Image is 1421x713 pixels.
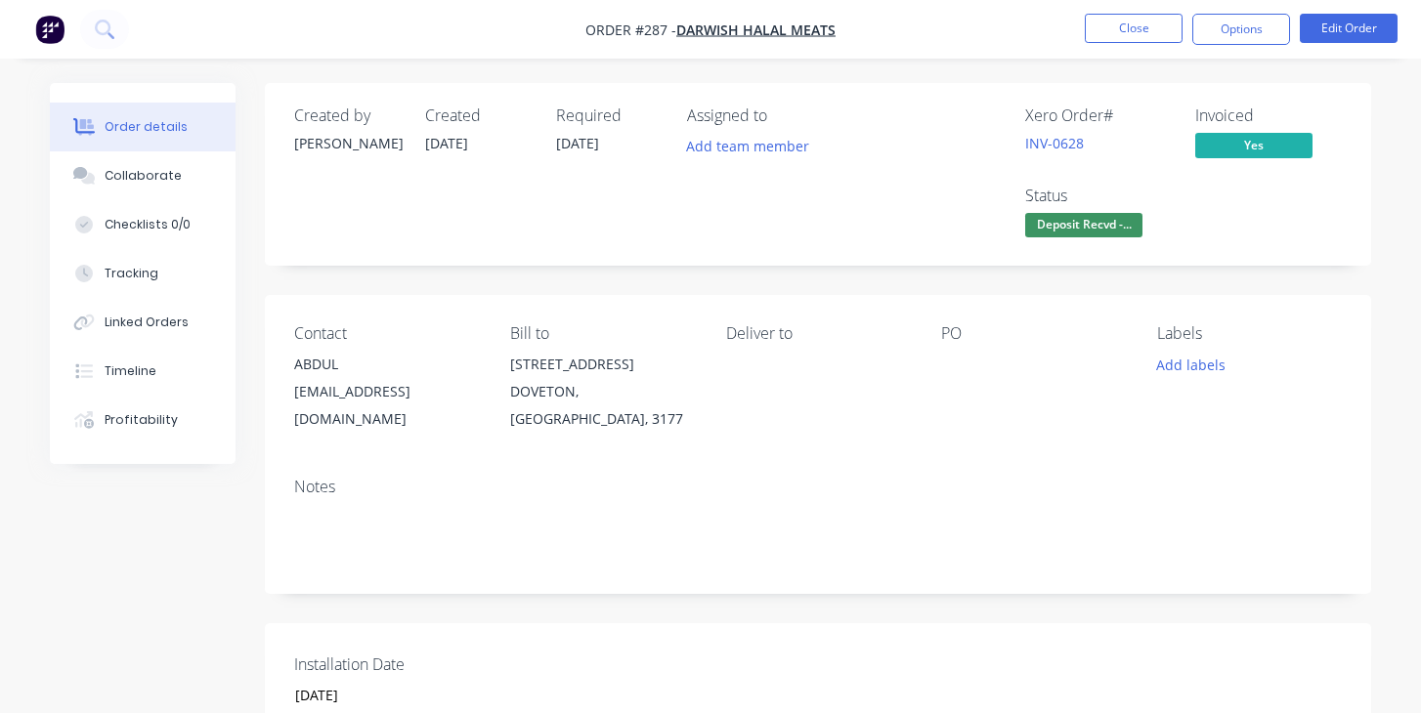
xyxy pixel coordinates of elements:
[105,362,156,380] div: Timeline
[1157,324,1342,343] div: Labels
[294,351,479,378] div: ABDUL
[294,324,479,343] div: Contact
[294,106,402,125] div: Created by
[50,151,236,200] button: Collaborate
[510,378,695,433] div: DOVETON, [GEOGRAPHIC_DATA], 3177
[585,21,676,39] span: Order #287 -
[510,324,695,343] div: Bill to
[294,378,479,433] div: [EMAIL_ADDRESS][DOMAIN_NAME]
[510,351,695,433] div: [STREET_ADDRESS]DOVETON, [GEOGRAPHIC_DATA], 3177
[50,200,236,249] button: Checklists 0/0
[1025,134,1084,152] a: INV-0628
[1085,14,1183,43] button: Close
[1300,14,1398,43] button: Edit Order
[510,351,695,378] div: [STREET_ADDRESS]
[50,347,236,396] button: Timeline
[50,103,236,151] button: Order details
[105,265,158,282] div: Tracking
[105,411,178,429] div: Profitability
[1195,106,1342,125] div: Invoiced
[1195,133,1313,157] span: Yes
[1025,213,1142,237] span: Deposit Recvd -...
[105,314,189,331] div: Linked Orders
[281,681,525,710] input: Enter date
[50,249,236,298] button: Tracking
[726,324,911,343] div: Deliver to
[556,106,664,125] div: Required
[425,106,533,125] div: Created
[105,167,182,185] div: Collaborate
[294,478,1342,496] div: Notes
[676,133,820,159] button: Add team member
[687,133,820,159] button: Add team member
[294,351,479,433] div: ABDUL[EMAIL_ADDRESS][DOMAIN_NAME]
[105,118,188,136] div: Order details
[1025,106,1172,125] div: Xero Order #
[1146,351,1236,377] button: Add labels
[50,396,236,444] button: Profitability
[1025,187,1172,205] div: Status
[35,15,65,44] img: Factory
[50,298,236,347] button: Linked Orders
[425,134,468,152] span: [DATE]
[941,324,1126,343] div: PO
[294,652,538,676] label: Installation Date
[1192,14,1290,45] button: Options
[105,216,191,233] div: Checklists 0/0
[294,133,402,153] div: [PERSON_NAME]
[687,106,883,125] div: Assigned to
[676,21,836,39] a: DARWISH HALAL MEATS
[1025,213,1142,242] button: Deposit Recvd -...
[556,134,599,152] span: [DATE]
